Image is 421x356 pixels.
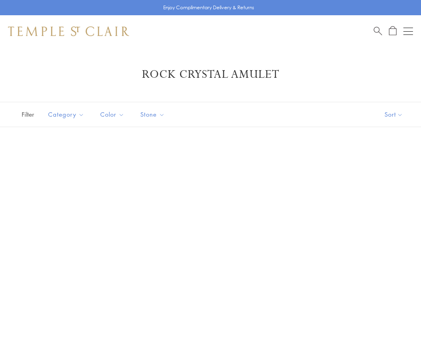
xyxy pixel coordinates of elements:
[44,109,90,119] span: Category
[96,109,130,119] span: Color
[136,109,171,119] span: Stone
[163,4,254,12] p: Enjoy Complimentary Delivery & Returns
[8,26,129,36] img: Temple St. Clair
[134,105,171,123] button: Stone
[389,26,397,36] a: Open Shopping Bag
[403,26,413,36] button: Open navigation
[94,105,130,123] button: Color
[366,102,421,127] button: Show sort by
[42,105,90,123] button: Category
[374,26,382,36] a: Search
[20,67,401,82] h1: Rock Crystal Amulet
